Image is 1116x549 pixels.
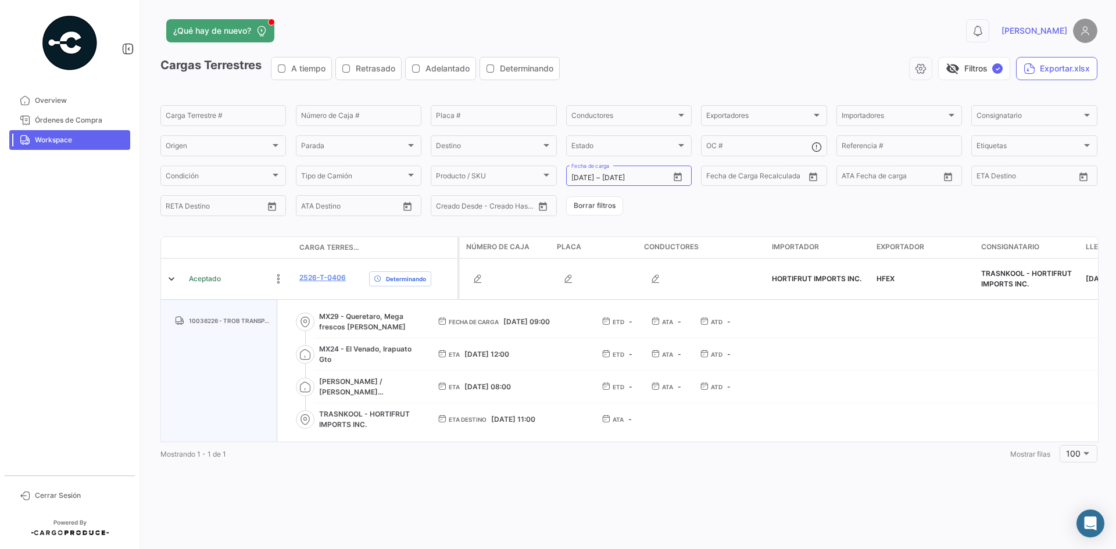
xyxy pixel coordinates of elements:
span: Placa [557,242,581,252]
span: visibility_off [946,62,960,76]
span: ETD [613,317,624,326]
span: Aceptado [189,274,221,284]
button: Open calendar [534,198,552,215]
span: ETD [613,350,624,359]
input: Hasta [1006,174,1052,182]
datatable-header-cell: Exportador [872,237,977,258]
button: Determinando [480,58,559,80]
a: Expand/Collapse Row [166,273,177,285]
span: TRASNKOOL - HORTIFRUT IMPORTS INC. [319,409,419,430]
button: ¿Qué hay de nuevo? [166,19,274,42]
button: Open calendar [939,168,957,185]
span: HORTIFRUT IMPORTS INC. [772,274,861,283]
span: Conductores [571,113,676,121]
span: - [727,382,731,391]
datatable-header-cell: Estado [184,243,295,252]
a: Overview [9,91,130,110]
div: Abrir Intercom Messenger [1076,509,1104,537]
button: Open calendar [263,198,281,215]
span: [DATE] 11:00 [491,415,535,424]
button: Borrar filtros [566,196,623,216]
h3: Cargas Terrestres [160,57,563,80]
span: ATA [662,317,673,326]
datatable-header-cell: Número de Caja [459,237,552,258]
span: Etiquetas [977,143,1081,152]
button: visibility_offFiltros✓ [938,57,1010,80]
span: Importadores [842,113,946,121]
input: Desde [166,203,187,211]
span: [PERSON_NAME] [1001,25,1067,37]
span: A tiempo [291,63,325,74]
input: ATA Desde [842,174,877,182]
datatable-header-cell: Conductores [639,237,767,258]
span: - [628,415,632,424]
img: placeholder-user.png [1073,19,1097,43]
span: - [629,382,632,391]
span: Cerrar Sesión [35,490,126,501]
span: Consignatario [977,113,1081,121]
span: ATD [711,350,722,359]
button: Open calendar [1075,168,1092,185]
span: - [629,317,632,326]
button: Adelantado [406,58,475,80]
span: Importador [772,242,819,252]
span: 100 [1066,448,1081,458]
input: Hasta [735,174,782,182]
a: Órdenes de Compra [9,110,130,130]
span: Mostrando 1 - 1 de 1 [160,450,226,458]
span: Exportador [877,242,924,252]
span: MX24 - El Venado, Irapuato Gto [319,344,419,365]
span: Tipo de Camión [301,174,406,182]
input: Desde [571,174,594,182]
span: ATA [613,415,624,424]
datatable-header-cell: Importador [767,237,872,258]
span: [DATE] 08:00 [464,382,511,391]
span: - [727,317,731,326]
span: Destino [436,143,541,152]
img: powered-by.png [41,14,99,72]
span: Conductores [644,242,699,252]
button: Open calendar [669,168,686,185]
span: ¿Qué hay de nuevo? [173,25,251,37]
span: Consignatario [981,242,1039,252]
span: [DATE] 12:00 [464,350,509,358]
button: Open calendar [399,198,416,215]
span: – [596,174,600,182]
span: ✓ [992,63,1003,74]
input: Creado Desde [436,203,479,211]
span: Estado [571,143,676,152]
span: ATD [711,317,722,326]
span: [DATE] 09:00 [503,317,550,326]
span: Workspace [35,135,126,145]
span: Número de Caja [466,242,530,252]
button: Retrasado [336,58,401,80]
span: ATA [662,350,673,359]
button: Exportar.xlsx [1016,57,1097,80]
span: Retrasado [356,63,395,74]
span: Parada [301,143,406,152]
span: - [629,350,632,358]
span: HFEX [877,274,895,283]
span: Determinando [386,274,426,284]
span: Carga Terrestre # [299,242,360,253]
span: [PERSON_NAME] / [PERSON_NAME] [PERSON_NAME] [319,376,419,397]
datatable-header-cell: Placa [552,237,639,258]
span: ETD [613,382,624,392]
span: TRASNKOOL - HORTIFRUT IMPORTS INC. [981,269,1072,288]
span: ETA [449,350,460,359]
input: ATA Hasta [345,203,391,211]
span: Fecha de carga [449,317,499,326]
span: - [678,350,681,358]
button: Open calendar [804,168,822,185]
span: Adelantado [425,63,470,74]
span: 10038226 - TROB TRANSPORTES SA DE CV [189,316,272,325]
span: ETA [449,382,460,392]
input: Creado Hasta [487,203,534,211]
span: Determinando [500,63,553,74]
datatable-header-cell: Delay Status [364,243,457,252]
a: Workspace [9,130,130,150]
span: - [727,350,731,358]
span: Órdenes de Compra [35,115,126,125]
input: Hasta [195,203,241,211]
span: Origen [166,143,270,152]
